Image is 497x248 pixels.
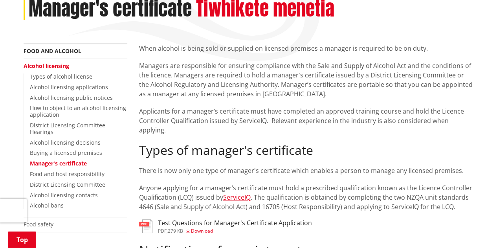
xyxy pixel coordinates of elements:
[30,104,126,118] a: How to object to an alcohol licensing application
[30,160,87,167] a: Manager's certificate
[30,83,108,91] a: Alcohol licensing applications
[30,181,105,188] a: District Licensing Committee
[30,73,92,80] a: Types of alcohol license
[8,231,36,248] a: Top
[24,220,53,228] a: Food safety
[24,62,69,70] a: Alcohol licensing
[461,215,489,243] iframe: Messenger Launcher
[139,61,474,99] p: Managers are responsible for ensuring compliance with the Sale and Supply of Alcohol Act and the ...
[30,202,64,209] a: Alcohol bans
[30,191,98,199] a: Alcohol licensing contacts
[30,121,105,136] a: District Licensing Committee Hearings
[139,44,474,53] p: When alcohol is being sold or supplied on licensed premises a manager is required to be on duty.
[139,107,474,135] p: Applicants for a manager’s certificate must have completed an approved training course and hold t...
[139,219,152,233] img: document-pdf.svg
[30,170,105,178] a: Food and host responsibility
[30,149,102,156] a: Buying a licensed premises
[30,139,101,146] a: Alcohol licensing decisions
[223,193,251,202] a: ServiceIQ
[168,228,183,234] span: 279 KB
[139,166,474,175] p: There is now only one type of manager's certificate which enables a person to manage any licensed...
[158,228,167,234] span: pdf
[158,219,312,227] h3: Test Questions for Manager's Certificate Application
[158,229,312,233] div: ,
[139,183,474,211] p: Anyone applying for a manager’s certificate must hold a prescribed qualification known as the Lic...
[139,219,312,233] a: Test Questions for Manager's Certificate Application pdf,279 KB Download
[24,47,81,55] a: Food and alcohol
[191,228,213,234] span: Download
[139,143,474,158] h2: Types of manager's certificate
[30,94,113,101] a: Alcohol licensing public notices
